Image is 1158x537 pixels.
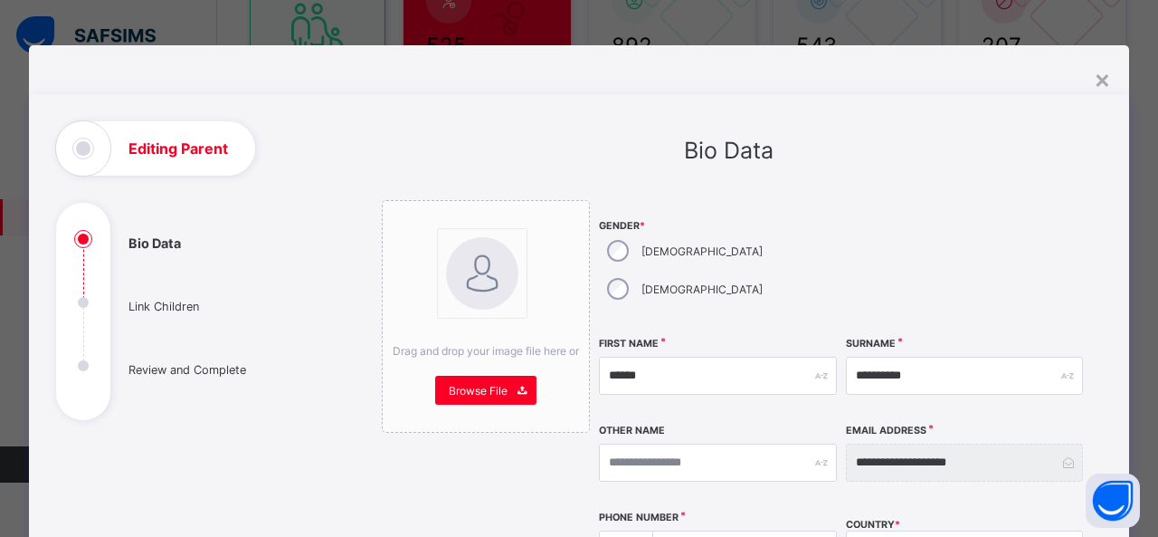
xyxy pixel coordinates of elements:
span: Bio Data [684,137,774,164]
span: Gender [599,220,837,232]
span: Drag and drop your image file here or [393,344,579,358]
label: Email Address [846,425,926,436]
span: COUNTRY [846,519,900,531]
label: [DEMOGRAPHIC_DATA] [641,283,763,296]
label: Other Name [599,425,665,436]
span: Browse File [449,384,508,398]
img: bannerImage [446,237,518,310]
label: [DEMOGRAPHIC_DATA] [641,245,763,258]
div: bannerImageDrag and drop your image file here orBrowse File [382,200,590,433]
div: × [1094,63,1111,94]
label: Phone Number [599,512,679,523]
label: Surname [846,338,896,350]
label: First Name [599,338,659,350]
h1: Editing Parent [128,141,228,156]
button: Open asap [1086,474,1140,528]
